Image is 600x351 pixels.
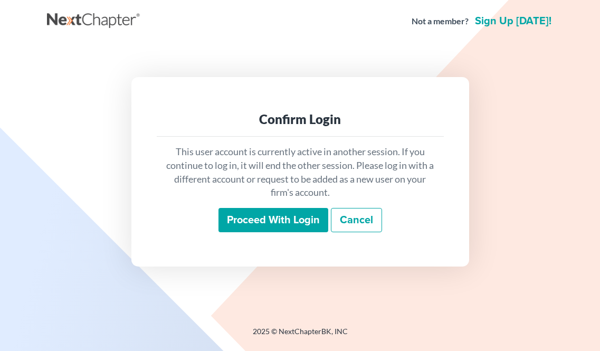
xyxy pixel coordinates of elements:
a: Cancel [331,208,382,232]
strong: Not a member? [412,15,469,27]
div: Confirm Login [165,111,435,128]
div: 2025 © NextChapterBK, INC [47,326,554,345]
input: Proceed with login [218,208,328,232]
p: This user account is currently active in another session. If you continue to log in, it will end ... [165,145,435,200]
a: Sign up [DATE]! [473,16,554,26]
